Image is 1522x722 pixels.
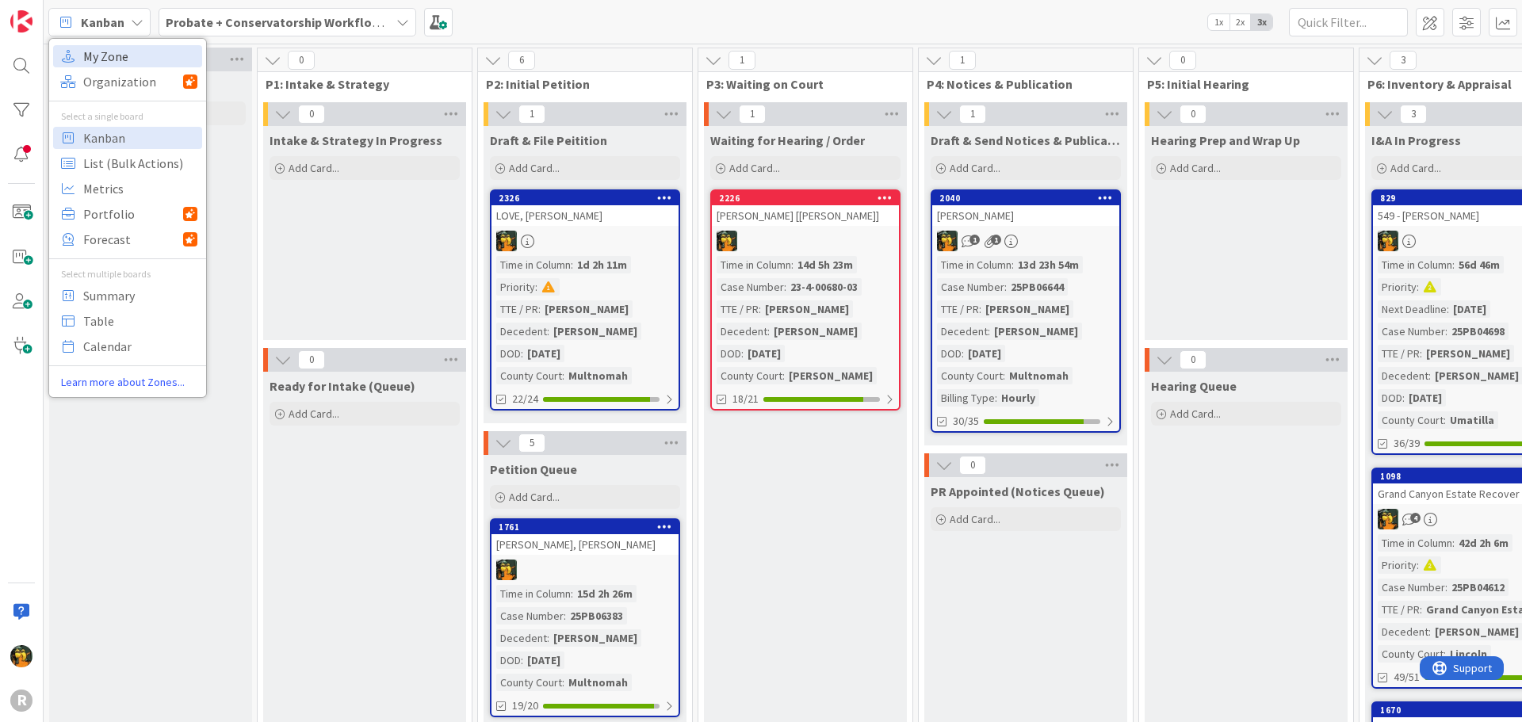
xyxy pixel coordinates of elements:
div: Decedent [717,323,767,340]
img: MR [496,231,517,251]
span: : [995,389,997,407]
a: 2226[PERSON_NAME] [[PERSON_NAME]]MRTime in Column:14d 5h 23mCase Number:23-4-00680-03TTE / PR:[PE... [710,189,901,411]
div: MR [712,231,899,251]
span: : [547,323,549,340]
span: : [1444,411,1446,429]
div: MR [491,560,679,580]
div: [PERSON_NAME] [761,300,853,318]
div: Priority [1378,556,1417,574]
div: Decedent [1378,367,1428,384]
span: : [1011,256,1014,273]
div: 14d 5h 23m [794,256,857,273]
div: Case Number [1378,323,1445,340]
div: MR [932,231,1119,251]
span: 6 [508,51,535,70]
span: Add Card... [950,161,1000,175]
div: County Court [1378,411,1444,429]
div: [DATE] [964,345,1005,362]
span: 36/39 [1394,435,1420,452]
div: DOD [496,651,521,669]
span: 0 [1180,350,1207,369]
div: Case Number [717,278,784,296]
div: DOD [717,345,741,362]
img: Visit kanbanzone.com [10,10,33,32]
span: Metrics [83,177,197,201]
div: 2226 [712,191,899,205]
span: List (Bulk Actions) [83,151,197,175]
span: : [571,585,573,602]
div: Billing Type [937,389,995,407]
span: Forecast [83,227,183,251]
span: : [1004,278,1007,296]
span: P3: Waiting on Court [706,76,893,92]
span: Kanban [83,126,197,150]
div: County Court [1378,645,1444,663]
span: P2: Initial Petition [486,76,672,92]
div: 2040 [932,191,1119,205]
span: Draft & Send Notices & Publication [931,132,1121,148]
div: 25PB04698 [1447,323,1509,340]
div: Time in Column [1378,534,1452,552]
span: Hearing Queue [1151,378,1237,394]
span: Waiting for Hearing / Order [710,132,865,148]
div: County Court [937,367,1003,384]
div: 1761[PERSON_NAME], [PERSON_NAME] [491,520,679,555]
div: Select multiple boards [49,267,206,281]
div: Decedent [1378,623,1428,640]
span: Support [33,2,72,21]
span: Add Card... [289,407,339,421]
span: Petition Queue [490,461,577,477]
span: 3 [1390,51,1417,70]
span: 0 [288,51,315,70]
div: [PERSON_NAME] [1422,345,1514,362]
span: : [1420,601,1422,618]
div: Case Number [937,278,1004,296]
span: 0 [298,105,325,124]
a: Metrics [53,178,202,200]
span: : [521,651,523,669]
span: : [1447,300,1449,318]
span: Add Card... [509,490,560,504]
div: Priority [1378,278,1417,296]
span: : [571,256,573,273]
div: [DATE] [1405,389,1446,407]
span: : [767,323,770,340]
span: Table [83,309,197,333]
span: : [1444,645,1446,663]
div: [PERSON_NAME] [549,323,641,340]
div: 1761 [499,521,679,533]
img: MR [10,645,33,667]
span: Add Card... [729,161,780,175]
div: [DATE] [523,651,564,669]
span: 49/51 [1394,669,1420,686]
span: 0 [298,350,325,369]
a: Organization [53,71,202,93]
span: : [988,323,990,340]
div: Case Number [496,607,564,625]
span: : [782,367,785,384]
a: List (Bulk Actions) [53,152,202,174]
span: 2x [1229,14,1251,30]
div: Decedent [496,629,547,647]
span: My Zone [83,44,197,68]
div: Decedent [937,323,988,340]
div: Umatilla [1446,411,1498,429]
div: [PERSON_NAME], [PERSON_NAME] [491,534,679,555]
span: Calendar [83,334,197,358]
a: Forecast [53,228,202,250]
b: Probate + Conservatorship Workflow (FL2) [166,14,412,30]
a: Table [53,310,202,332]
span: Draft & File Peitition [490,132,607,148]
div: [PERSON_NAME] [785,367,877,384]
span: : [1003,367,1005,384]
span: : [1428,623,1431,640]
span: P1: Intake & Strategy [266,76,452,92]
img: MR [937,231,958,251]
span: Add Card... [509,161,560,175]
span: : [962,345,964,362]
input: Quick Filter... [1289,8,1408,36]
div: [DATE] [744,345,785,362]
div: [PERSON_NAME] [990,323,1082,340]
div: LOVE, [PERSON_NAME] [491,205,679,226]
div: DOD [496,345,521,362]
